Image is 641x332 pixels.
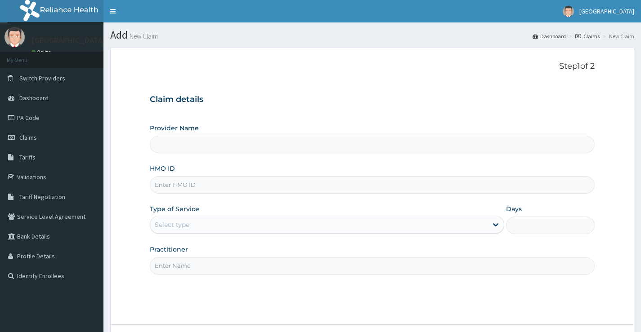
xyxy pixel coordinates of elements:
[579,7,634,15] span: [GEOGRAPHIC_DATA]
[150,124,199,133] label: Provider Name
[128,33,158,40] small: New Claim
[150,257,595,274] input: Enter Name
[19,74,65,82] span: Switch Providers
[150,164,175,173] label: HMO ID
[4,27,25,47] img: User Image
[110,29,634,41] h1: Add
[150,176,595,194] input: Enter HMO ID
[575,32,600,40] a: Claims
[506,204,522,213] label: Days
[601,32,634,40] li: New Claim
[31,36,106,44] p: [GEOGRAPHIC_DATA]
[19,133,37,142] span: Claims
[19,193,65,201] span: Tariff Negotiation
[150,245,188,254] label: Practitioner
[150,95,595,105] h3: Claim details
[155,220,189,229] div: Select type
[19,94,49,102] span: Dashboard
[150,204,199,213] label: Type of Service
[533,32,566,40] a: Dashboard
[19,153,36,161] span: Tariffs
[563,6,574,17] img: User Image
[150,62,595,71] p: Step 1 of 2
[31,49,53,55] a: Online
